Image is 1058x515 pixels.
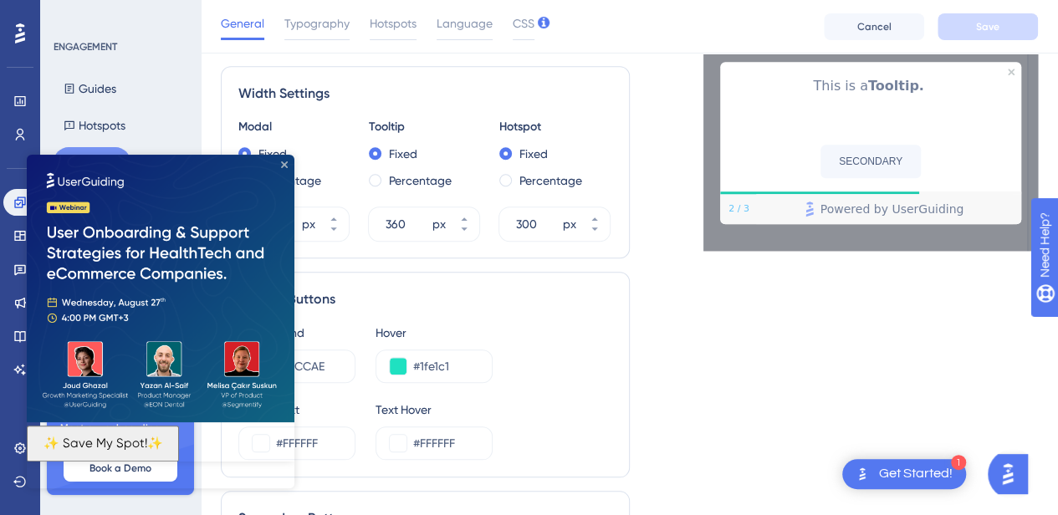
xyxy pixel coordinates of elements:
div: px [432,214,446,234]
span: Need Help? [39,4,105,24]
span: CSS [513,13,534,33]
div: ENGAGEMENT [54,40,117,54]
img: launcher-image-alternative-text [852,464,872,484]
label: Fixed [258,144,287,164]
button: px [319,207,349,224]
div: Get Started! [879,465,953,483]
input: px [516,214,560,234]
span: Hotspots [370,13,417,33]
div: px [302,214,315,234]
button: Guides [54,74,126,104]
button: SECONDARY [820,145,921,178]
button: px [319,224,349,241]
div: Hotspot [499,117,610,137]
div: Background [238,323,355,343]
span: General [221,13,264,33]
p: This is a [733,75,1008,97]
div: Close Preview [1008,69,1015,75]
div: Hover [376,323,493,343]
iframe: UserGuiding AI Assistant Launcher [988,449,1038,499]
div: Footer [720,194,1021,224]
div: Primary Buttons [238,289,612,309]
div: Close Preview [254,7,261,13]
b: Tooltip. [868,78,924,94]
div: Open Get Started! checklist, remaining modules: 1 [842,459,966,489]
button: Cancel [824,13,924,40]
span: Language [437,13,493,33]
label: Percentage [519,171,582,191]
div: Tooltip [369,117,479,137]
input: px [386,214,429,234]
div: Modal [238,117,349,137]
div: Text Hover [376,400,493,420]
span: Typography [284,13,350,33]
div: Width Settings [238,84,612,104]
button: Hotspots [54,110,135,140]
span: Powered by UserGuiding [820,199,964,219]
button: px [449,207,479,224]
label: Percentage [389,171,452,191]
div: Button Text [238,400,355,420]
button: Themes [54,147,130,177]
button: px [580,224,610,241]
button: px [580,207,610,224]
button: Save [938,13,1038,40]
span: Cancel [857,20,892,33]
label: Fixed [519,144,548,164]
label: Fixed [389,144,417,164]
div: 1 [951,455,966,470]
div: px [563,214,576,234]
div: Step 2 of 3 [728,202,749,216]
span: Save [976,20,999,33]
button: px [449,224,479,241]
